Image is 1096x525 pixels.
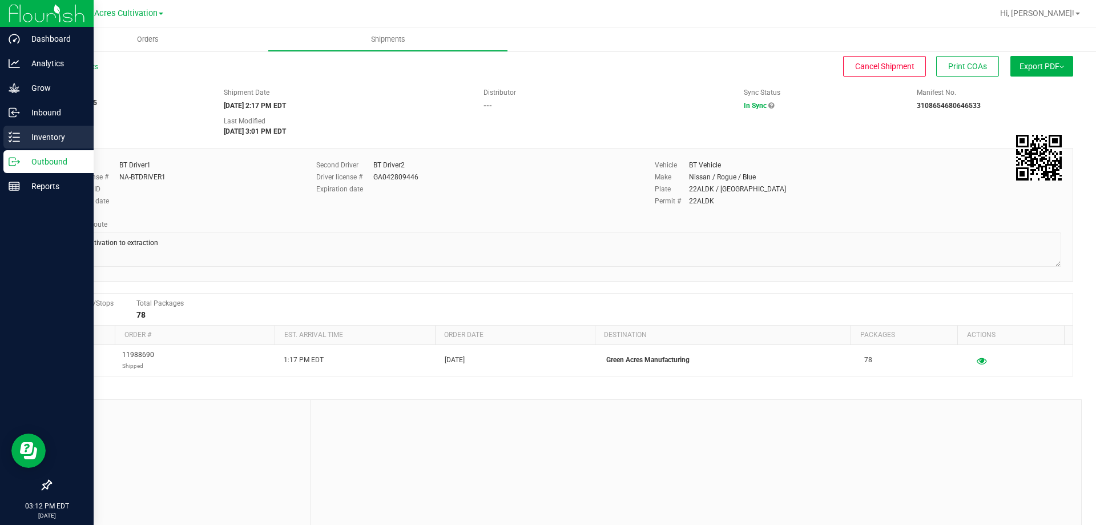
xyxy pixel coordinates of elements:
[50,87,207,98] span: Shipment #
[20,106,88,119] p: Inbound
[316,160,373,170] label: Second Driver
[689,196,714,206] div: 22ALDK
[136,310,146,319] strong: 78
[445,355,465,366] span: [DATE]
[9,131,20,143] inline-svg: Inventory
[483,102,492,110] strong: ---
[224,127,286,135] strong: [DATE] 3:01 PM EDT
[855,62,914,71] span: Cancel Shipment
[20,81,88,95] p: Grow
[224,102,286,110] strong: [DATE] 2:17 PM EDT
[268,27,508,51] a: Shipments
[373,160,405,170] div: BT Driver2
[11,434,46,468] iframe: Resource center
[5,501,88,511] p: 03:12 PM EDT
[917,87,956,98] label: Manifest No.
[606,355,851,366] p: Green Acres Manufacturing
[20,130,88,144] p: Inventory
[9,82,20,94] inline-svg: Grow
[284,355,324,366] span: 1:17 PM EDT
[689,172,756,182] div: Nissan / Rogue / Blue
[435,326,595,345] th: Order date
[689,160,721,170] div: BT Vehicle
[316,172,373,182] label: Driver license #
[483,87,516,98] label: Distributor
[20,32,88,46] p: Dashboard
[275,326,434,345] th: Est. arrival time
[373,172,418,182] div: GA042809446
[655,196,689,206] label: Permit #
[9,156,20,167] inline-svg: Outbound
[119,172,166,182] div: NA-BTDRIVER1
[9,33,20,45] inline-svg: Dashboard
[20,179,88,193] p: Reports
[957,326,1064,345] th: Actions
[843,56,926,77] button: Cancel Shipment
[1020,62,1064,71] span: Export PDF
[9,107,20,118] inline-svg: Inbound
[70,9,158,18] span: Green Acres Cultivation
[9,181,20,192] inline-svg: Reports
[20,155,88,169] p: Outbound
[224,87,269,98] label: Shipment Date
[59,408,301,422] span: Notes
[20,57,88,70] p: Analytics
[851,326,957,345] th: Packages
[689,184,786,194] div: 22ALDK / [GEOGRAPHIC_DATA]
[917,102,981,110] strong: 3108654680646533
[136,299,184,307] span: Total Packages
[948,62,987,71] span: Print COAs
[744,102,767,110] span: In Sync
[864,355,872,366] span: 78
[595,326,851,345] th: Destination
[1016,135,1062,181] img: Scan me!
[119,160,151,170] div: BT Driver1
[122,360,154,371] p: Shipped
[1016,135,1062,181] qrcode: 20250922-005
[224,116,265,126] label: Last Modified
[5,511,88,520] p: [DATE]
[936,56,999,77] button: Print COAs
[122,34,174,45] span: Orders
[27,27,268,51] a: Orders
[1010,56,1073,77] button: Export PDF
[316,184,373,194] label: Expiration date
[9,58,20,69] inline-svg: Analytics
[655,184,689,194] label: Plate
[655,160,689,170] label: Vehicle
[115,326,275,345] th: Order #
[1000,9,1074,18] span: Hi, [PERSON_NAME]!
[655,172,689,182] label: Make
[356,34,421,45] span: Shipments
[744,87,780,98] label: Sync Status
[122,350,154,371] span: 11988690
